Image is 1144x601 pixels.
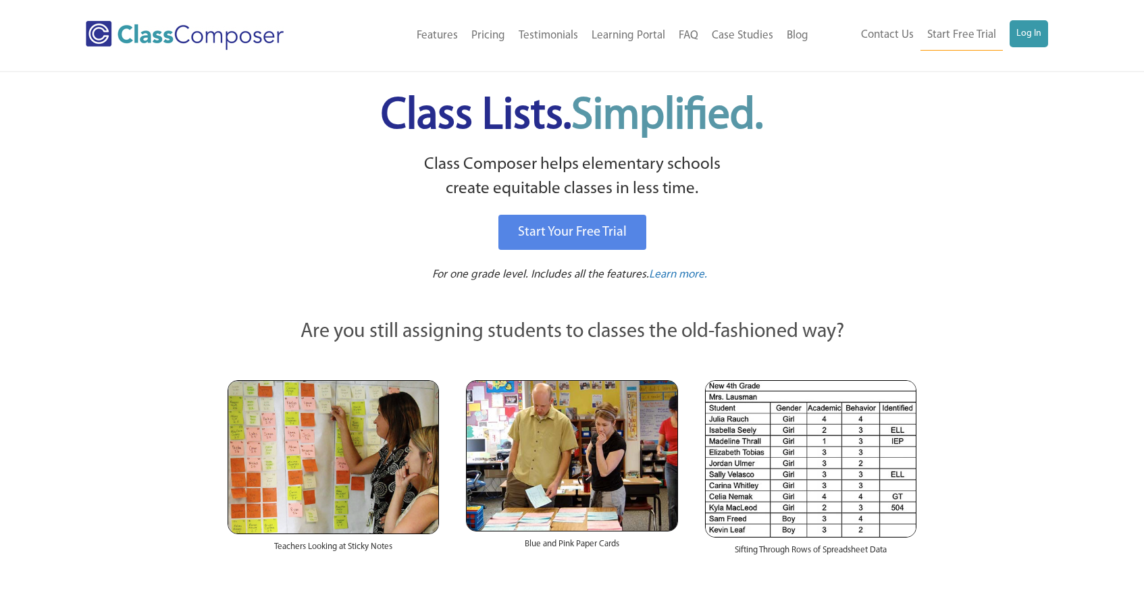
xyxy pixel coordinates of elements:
span: Simplified. [571,95,763,138]
a: Testimonials [512,21,585,51]
a: Log In [1010,20,1048,47]
div: Sifting Through Rows of Spreadsheet Data [705,538,916,570]
img: Teachers Looking at Sticky Notes [228,380,439,534]
a: Learn more. [649,267,707,284]
img: Spreadsheets [705,380,916,538]
a: Contact Us [854,20,920,50]
a: Learning Portal [585,21,672,51]
a: Features [410,21,465,51]
a: Blog [780,21,815,51]
div: Blue and Pink Paper Cards [466,531,677,564]
nav: Header Menu [339,21,815,51]
span: Class Lists. [381,95,763,138]
nav: Header Menu [815,20,1048,51]
span: For one grade level. Includes all the features. [432,269,649,280]
span: Start Your Free Trial [518,226,627,239]
p: Class Composer helps elementary schools create equitable classes in less time. [226,153,918,202]
a: Pricing [465,21,512,51]
a: Start Free Trial [920,20,1003,51]
a: FAQ [672,21,705,51]
img: Class Composer [86,21,284,50]
a: Case Studies [705,21,780,51]
span: Learn more. [649,269,707,280]
div: Teachers Looking at Sticky Notes [228,534,439,567]
img: Blue and Pink Paper Cards [466,380,677,531]
p: Are you still assigning students to classes the old-fashioned way? [228,317,916,347]
a: Start Your Free Trial [498,215,646,250]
